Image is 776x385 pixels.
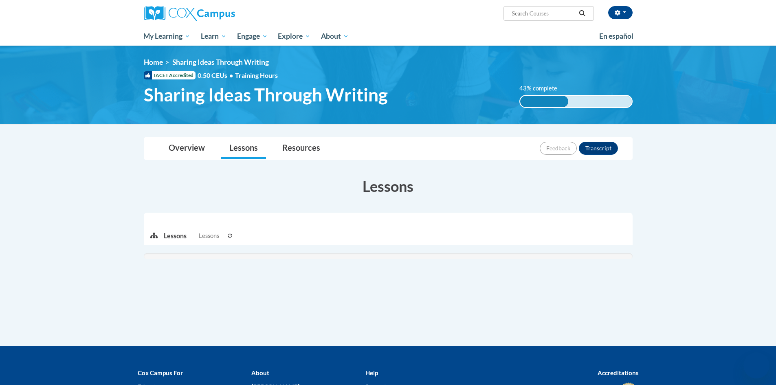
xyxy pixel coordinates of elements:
[594,28,639,45] a: En español
[743,352,769,378] iframe: Button to launch messaging window
[143,31,190,41] span: My Learning
[235,71,278,79] span: Training Hours
[576,9,588,18] button: Search
[144,84,388,106] span: Sharing Ideas Through Writing
[251,369,269,376] b: About
[144,58,163,66] a: Home
[232,27,273,46] a: Engage
[321,31,349,41] span: About
[579,142,618,155] button: Transcript
[519,84,566,93] label: 43% complete
[172,58,269,66] span: Sharing Ideas Through Writing
[608,6,633,19] button: Account Settings
[316,27,354,46] a: About
[520,96,568,107] div: 43% complete
[138,369,183,376] b: Cox Campus For
[511,9,576,18] input: Search Courses
[199,231,219,240] span: Lessons
[237,31,268,41] span: Engage
[598,369,639,376] b: Accreditations
[273,27,316,46] a: Explore
[144,176,633,196] h3: Lessons
[144,6,235,21] img: Cox Campus
[201,31,226,41] span: Learn
[196,27,232,46] a: Learn
[229,71,233,79] span: •
[144,71,196,79] span: IACET Accredited
[278,31,310,41] span: Explore
[164,231,187,240] p: Lessons
[599,32,633,40] span: En español
[198,71,235,80] span: 0.50 CEUs
[540,142,577,155] button: Feedback
[144,6,299,21] a: Cox Campus
[138,27,196,46] a: My Learning
[221,138,266,159] a: Lessons
[160,138,213,159] a: Overview
[274,138,328,159] a: Resources
[132,27,645,46] div: Main menu
[365,369,378,376] b: Help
